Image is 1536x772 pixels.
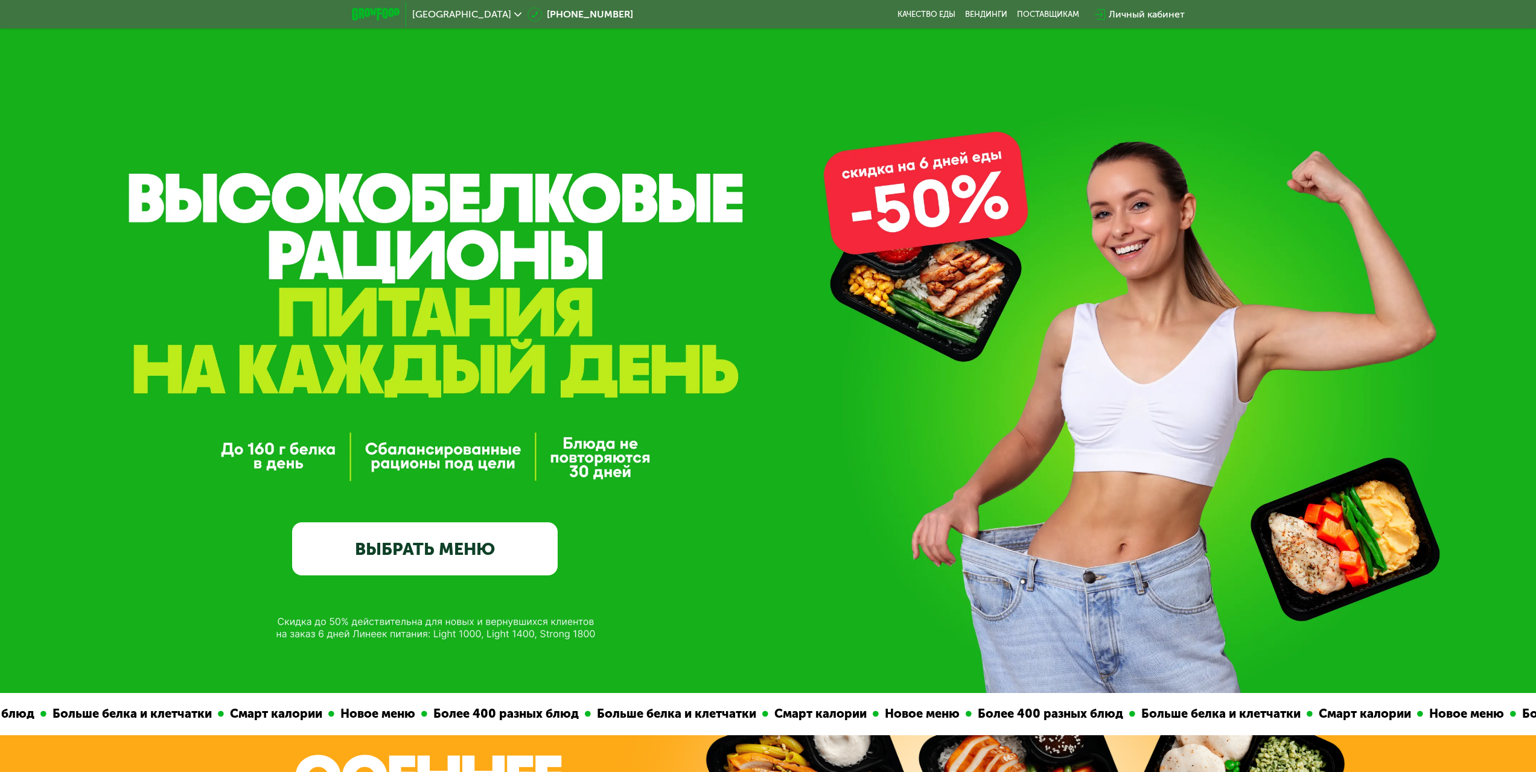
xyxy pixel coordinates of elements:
div: поставщикам [1017,10,1079,19]
div: Более 400 разных блюд [970,704,1128,723]
a: ВЫБРАТЬ МЕНЮ [292,522,558,575]
div: Новое меню [333,704,420,723]
a: Вендинги [965,10,1007,19]
a: [PHONE_NUMBER] [527,7,633,22]
div: Больше белка и клетчатки [1134,704,1305,723]
div: Смарт калории [767,704,872,723]
div: Смарт калории [1311,704,1416,723]
div: Новое меню [878,704,964,723]
div: Больше белка и клетчатки [590,704,761,723]
span: [GEOGRAPHIC_DATA] [412,10,511,19]
div: Новое меню [1422,704,1509,723]
div: Смарт калории [223,704,327,723]
div: Более 400 разных блюд [426,704,584,723]
div: Личный кабинет [1109,7,1185,22]
a: Качество еды [897,10,955,19]
div: Больше белка и клетчатки [45,704,217,723]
